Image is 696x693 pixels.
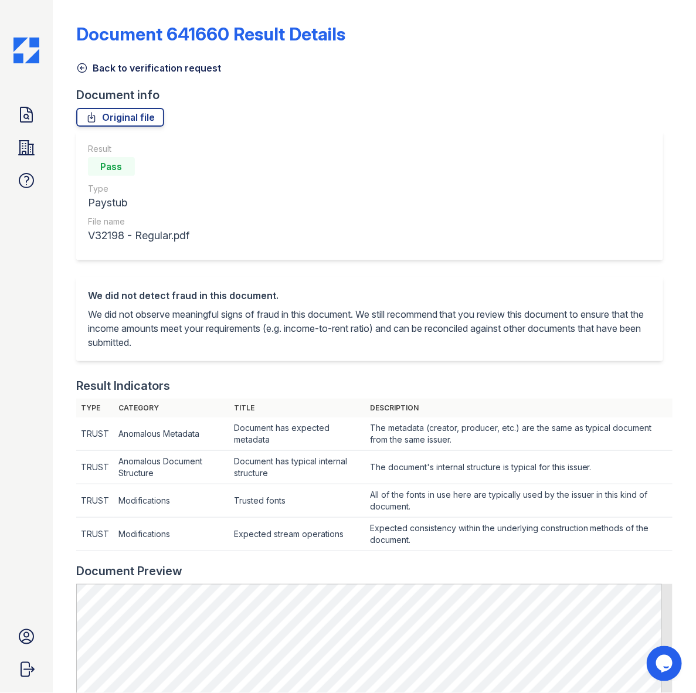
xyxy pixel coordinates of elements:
[76,417,114,451] td: TRUST
[76,87,673,103] div: Document info
[114,451,230,484] td: Anomalous Document Structure
[365,484,673,518] td: All of the fonts in use here are typically used by the issuer in this kind of document.
[76,378,170,394] div: Result Indicators
[76,399,114,417] th: Type
[88,288,651,303] div: We did not detect fraud in this document.
[88,216,189,227] div: File name
[229,451,365,484] td: Document has typical internal structure
[76,61,221,75] a: Back to verification request
[88,307,651,349] p: We did not observe meaningful signs of fraud in this document. We still recommend that you review...
[88,143,189,155] div: Result
[229,399,365,417] th: Title
[114,518,230,551] td: Modifications
[365,417,673,451] td: The metadata (creator, producer, etc.) are the same as typical document from the same issuer.
[365,518,673,551] td: Expected consistency within the underlying construction methods of the document.
[88,157,135,176] div: Pass
[229,417,365,451] td: Document has expected metadata
[13,38,39,63] img: CE_Icon_Blue-c292c112584629df590d857e76928e9f676e5b41ef8f769ba2f05ee15b207248.png
[114,484,230,518] td: Modifications
[647,646,684,681] iframe: chat widget
[76,484,114,518] td: TRUST
[229,518,365,551] td: Expected stream operations
[76,23,345,45] a: Document 641660 Result Details
[114,399,230,417] th: Category
[365,451,673,484] td: The document's internal structure is typical for this issuer.
[76,563,182,579] div: Document Preview
[88,227,189,244] div: V32198 - Regular.pdf
[88,195,189,211] div: Paystub
[76,108,164,127] a: Original file
[229,484,365,518] td: Trusted fonts
[76,451,114,484] td: TRUST
[114,417,230,451] td: Anomalous Metadata
[88,183,189,195] div: Type
[76,518,114,551] td: TRUST
[365,399,673,417] th: Description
